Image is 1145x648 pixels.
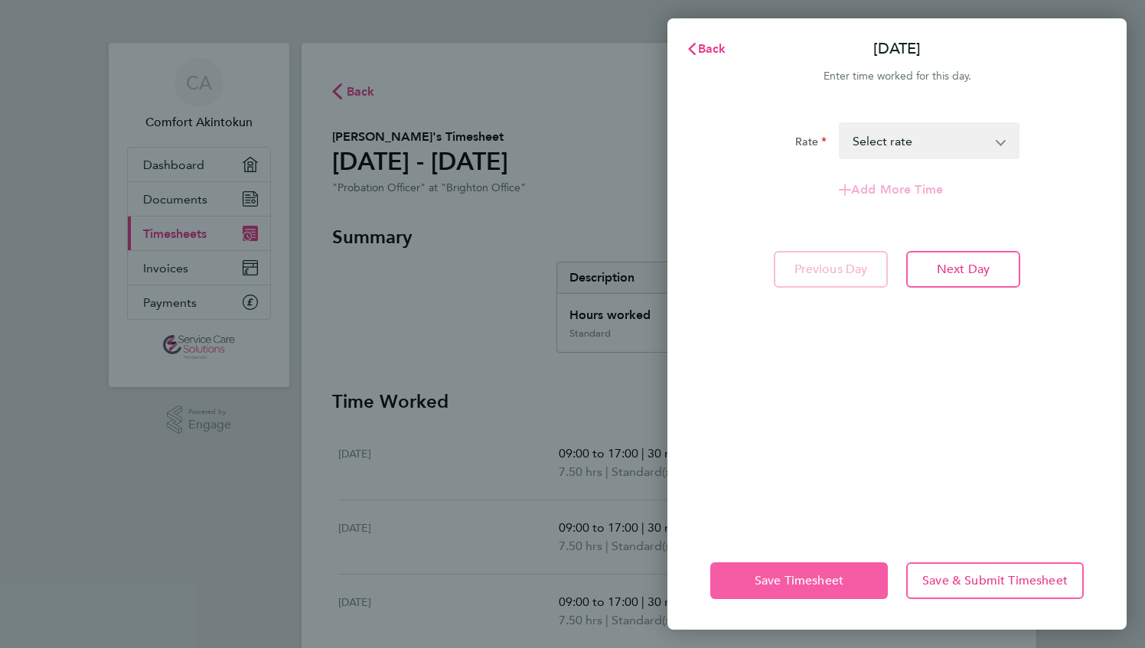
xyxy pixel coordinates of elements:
label: Rate [795,135,827,153]
button: Save Timesheet [710,562,888,599]
span: Next Day [937,262,990,277]
button: Save & Submit Timesheet [906,562,1084,599]
span: Save Timesheet [755,573,843,588]
button: Back [670,34,742,64]
p: [DATE] [873,38,921,60]
button: Next Day [906,251,1020,288]
span: Back [698,41,726,56]
span: Save & Submit Timesheet [922,573,1068,588]
div: Enter time worked for this day. [667,67,1127,86]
